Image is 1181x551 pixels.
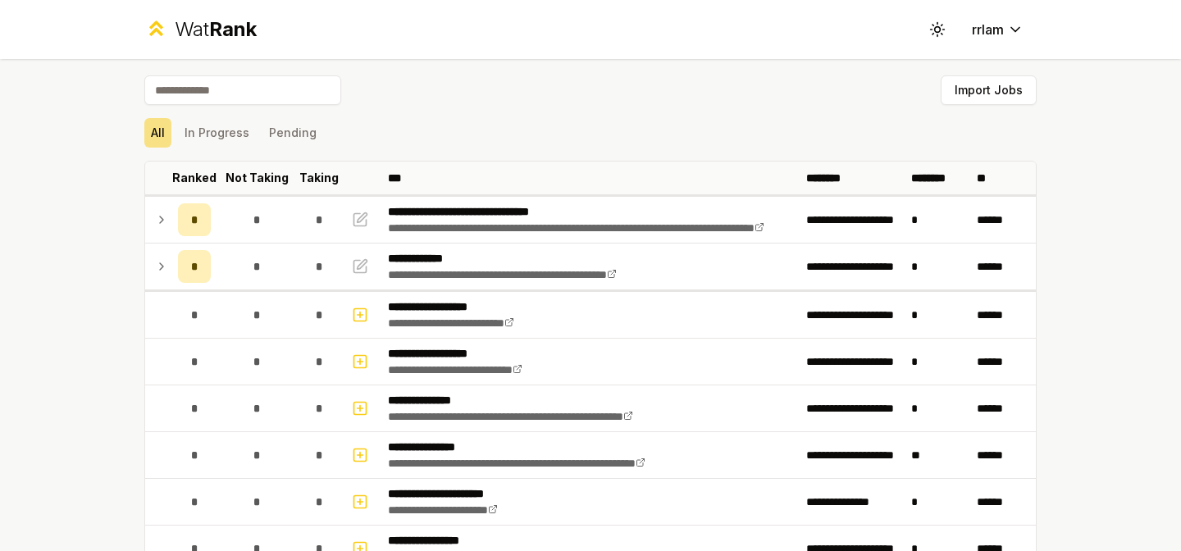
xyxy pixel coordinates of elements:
[144,118,171,148] button: All
[299,170,339,186] p: Taking
[941,75,1037,105] button: Import Jobs
[178,118,256,148] button: In Progress
[175,16,257,43] div: Wat
[172,170,217,186] p: Ranked
[144,16,257,43] a: WatRank
[972,20,1004,39] span: rrlam
[226,170,289,186] p: Not Taking
[959,15,1037,44] button: rrlam
[209,17,257,41] span: Rank
[262,118,323,148] button: Pending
